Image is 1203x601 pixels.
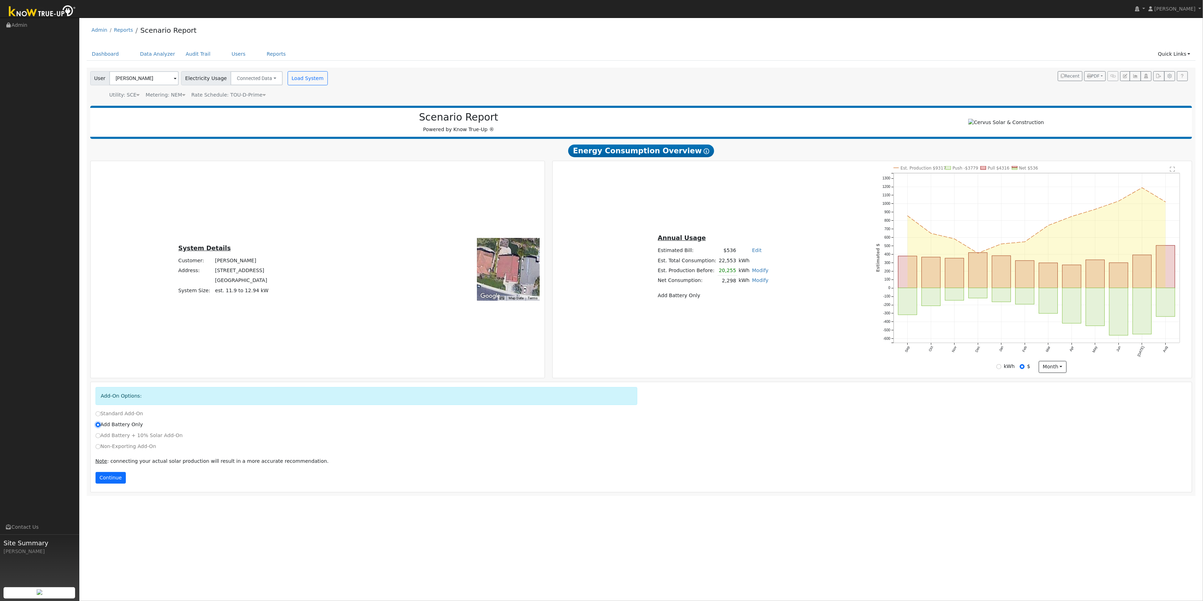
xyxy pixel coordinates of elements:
[96,410,143,417] label: Standard Add-On
[1063,288,1081,323] rect: onclick=""
[889,286,891,290] text: 0
[1000,243,1003,245] circle: onclick=""
[1063,265,1081,288] rect: onclick=""
[1116,345,1122,352] text: Jun
[969,253,987,288] rect: onclick=""
[1154,6,1196,12] span: [PERSON_NAME]
[1137,345,1145,357] text: [DATE]
[898,288,917,315] rect: onclick=""
[1020,364,1025,369] input: $
[1045,345,1051,353] text: Mar
[992,256,1011,288] rect: onclick=""
[215,288,269,293] span: est. 11.9 to 12.94 kW
[1133,288,1152,334] rect: onclick=""
[1156,245,1175,288] rect: onclick=""
[718,276,737,286] td: 2,298
[1164,201,1167,203] circle: onclick=""
[953,238,956,240] circle: onclick=""
[1156,288,1175,317] rect: onclick=""
[883,202,891,206] text: 1000
[191,92,266,98] span: Alias: None
[214,266,270,276] td: [STREET_ADDRESS]
[928,345,934,352] text: Oct
[1177,71,1188,81] a: Help Link
[1069,345,1075,352] text: Apr
[1022,345,1028,353] text: Feb
[509,296,523,301] button: Map Data
[1039,361,1067,373] button: month
[1015,260,1034,288] rect: onclick=""
[883,337,890,341] text: -600
[177,286,214,295] td: System Size:
[96,432,183,439] label: Add Battery + 10% Solar Add-On
[97,111,820,123] h2: Scenario Report
[1087,74,1100,79] span: PDF
[752,277,769,283] a: Modify
[1015,288,1034,304] rect: onclick=""
[951,345,957,353] text: Nov
[5,4,79,20] img: Know True-Up
[904,345,911,353] text: Sep
[737,265,751,276] td: kWh
[737,256,770,265] td: kWh
[181,71,231,85] span: Electricity Usage
[96,422,100,427] input: Add Battery Only
[1039,263,1058,288] rect: onclick=""
[975,345,981,353] text: Dec
[885,252,891,256] text: 400
[4,548,75,555] div: [PERSON_NAME]
[1086,260,1105,288] rect: onclick=""
[109,91,140,99] div: Utility: SCE
[499,296,504,301] button: Keyboard shortcuts
[1092,345,1098,353] text: May
[969,288,987,298] rect: onclick=""
[92,27,108,33] a: Admin
[883,328,890,332] text: -500
[1070,215,1073,218] circle: onclick=""
[1117,200,1120,202] circle: onclick=""
[1164,71,1175,81] button: Settings
[96,458,329,464] span: : connecting your actual solar production will result in a more accurate recommendation.
[1058,71,1082,81] button: Recent
[718,246,737,256] td: $536
[96,411,100,416] input: Standard Add-On
[657,276,718,286] td: Net Consumption:
[977,252,980,254] circle: onclick=""
[96,387,638,405] div: Add-On Options:
[883,303,890,307] text: -200
[1047,224,1050,227] circle: onclick=""
[90,71,110,85] span: User
[1133,255,1152,288] rect: onclick=""
[135,48,180,61] a: Data Analyzer
[883,193,891,197] text: 1100
[901,166,946,171] text: Est. Production $9317
[658,234,706,241] u: Annual Usage
[885,269,891,273] text: 200
[657,256,718,265] td: Est. Total Consumption:
[657,265,718,276] td: Est. Production Before:
[883,185,891,189] text: 1200
[657,291,770,301] td: Add Battery Only
[1141,71,1152,81] button: Login As
[922,288,940,306] rect: onclick=""
[1039,288,1058,313] rect: onclick=""
[1162,345,1168,353] text: Aug
[945,288,964,300] rect: onclick=""
[992,288,1011,302] rect: onclick=""
[214,276,270,286] td: [GEOGRAPHIC_DATA]
[37,589,42,595] img: retrieve
[988,166,1010,171] text: Pull $4316
[1153,71,1164,81] button: Export Interval Data
[885,219,891,222] text: 800
[96,472,126,484] button: Continue
[883,176,891,180] text: 1300
[885,235,891,239] text: 600
[898,256,917,288] rect: onclick=""
[752,247,762,253] a: Edit
[1086,288,1105,326] rect: onclick=""
[262,48,291,61] a: Reports
[883,320,890,324] text: -400
[930,232,933,235] circle: onclick=""
[718,256,737,265] td: 22,553
[96,443,156,450] label: Non-Exporting Add-On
